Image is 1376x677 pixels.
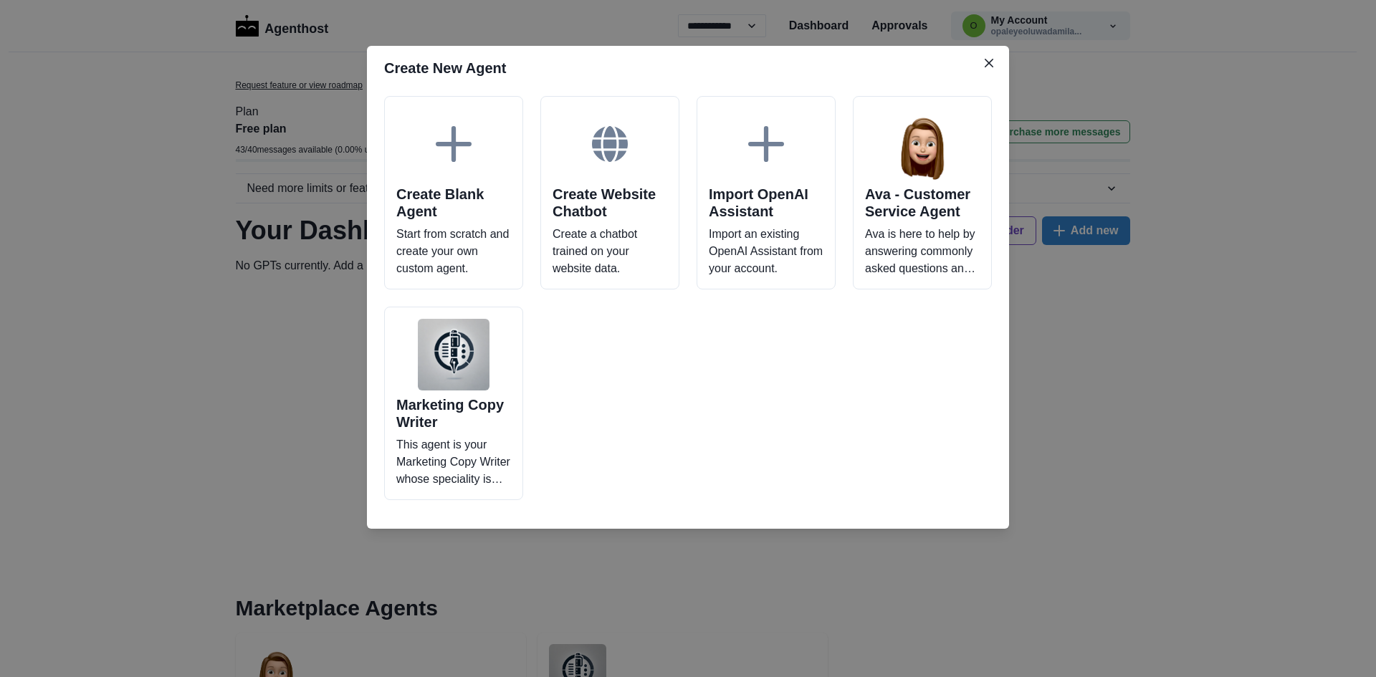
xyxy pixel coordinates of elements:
[396,186,511,220] h2: Create Blank Agent
[887,108,958,180] img: Ava - Customer Service Agent
[709,226,823,277] p: Import an existing OpenAI Assistant from your account.
[865,186,980,220] h2: Ava - Customer Service Agent
[396,226,511,277] p: Start from scratch and create your own custom agent.
[396,396,511,431] h2: Marketing Copy Writer
[396,436,511,488] p: This agent is your Marketing Copy Writer whose speciality is helping you craft copy that speaks t...
[978,52,1000,75] button: Close
[709,186,823,220] h2: Import OpenAI Assistant
[865,226,980,277] p: Ava is here to help by answering commonly asked questions and more!
[553,186,667,220] h2: Create Website Chatbot
[418,319,489,390] img: Marketing Copy Writer
[553,226,667,277] p: Create a chatbot trained on your website data.
[367,46,1009,90] header: Create New Agent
